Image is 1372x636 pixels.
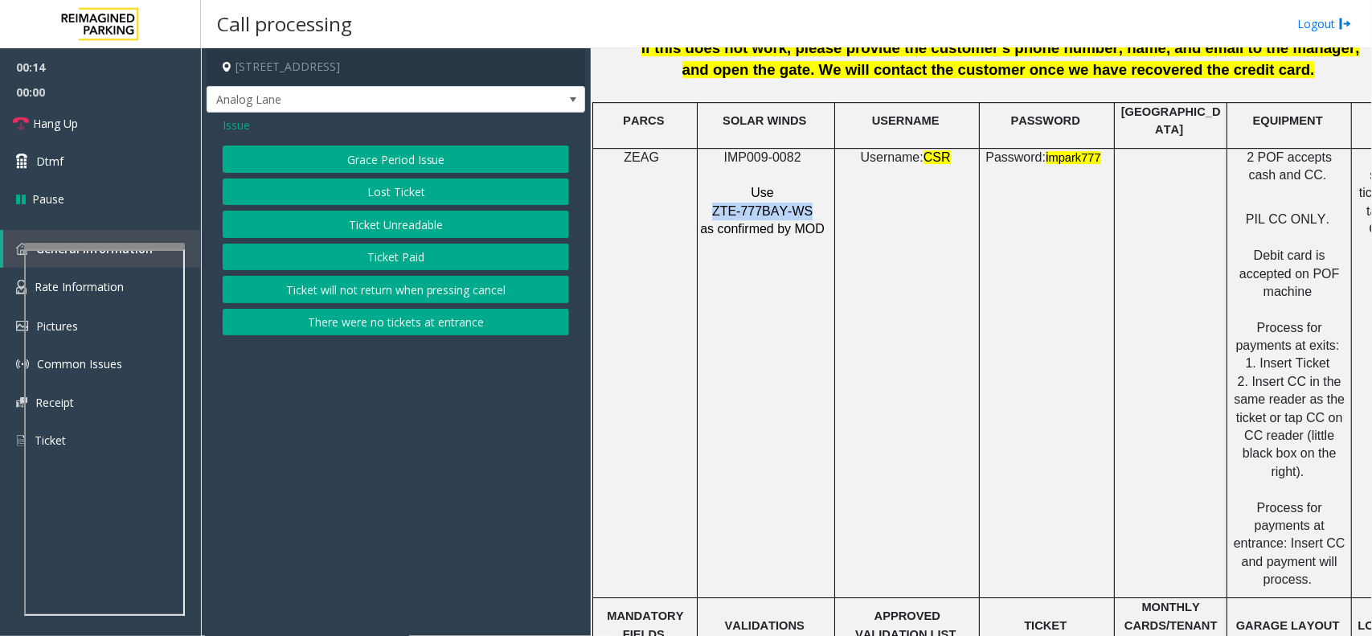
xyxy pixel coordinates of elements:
span: SOLAR WINDS [723,114,806,127]
button: Lost Ticket [223,178,569,206]
span: We will contact the customer once we have recovered the credit card. [819,61,1315,78]
span: i [1046,150,1049,164]
span: EQUIPMENT [1253,114,1323,127]
button: Grace Period Issue [223,146,569,173]
button: Ticket will not return when pressing cancel [223,276,569,303]
img: logout [1339,15,1352,32]
span: Password: [985,150,1046,164]
button: There were no tickets at entrance [223,309,569,336]
button: Ticket Unreadable [223,211,569,238]
span: USERNAME [872,114,940,127]
span: [GEOGRAPHIC_DATA] [1121,105,1221,136]
span: General Information [36,241,153,256]
img: 'icon' [16,397,27,408]
img: 'icon' [16,243,28,255]
span: PARCS [623,114,664,127]
span: GARAGE LAYOUT [1236,619,1340,632]
span: mpark777 [1049,151,1101,164]
button: Ticket Paid [223,244,569,271]
img: 'icon' [16,280,27,294]
img: 'icon' [16,358,29,371]
img: 'icon' [16,433,27,448]
a: General Information [3,230,201,268]
a: Logout [1297,15,1352,32]
span: Issue [223,117,250,133]
span: TICKET [1024,619,1067,632]
span: Use [751,186,773,199]
h3: Call processing [209,4,360,43]
span: Hang Up [33,115,78,132]
span: Username: [861,150,924,164]
span: Debit card is accepted on POF machine [1239,248,1340,298]
span: Dtmf [36,153,63,170]
h4: [STREET_ADDRESS] [207,48,585,86]
img: 'icon' [16,321,28,331]
span: Process for payments at exits: [1236,321,1340,352]
span: ZTE-777BAY-WS [712,204,813,218]
span: ZEAG [624,150,659,164]
span: 2 POF accepts cash and CC. [1247,150,1332,182]
span: Pause [32,191,64,207]
span: PASSWORD [1011,114,1080,127]
span: IMP009-0082 [724,150,801,164]
span: 1. Insert Ticket [1246,356,1330,370]
span: CSR [924,150,951,164]
span: VALIDATIONS [725,619,805,632]
span: as confirmed by MOD [700,222,825,236]
span: PIL CC ONLY. [1246,212,1329,226]
span: Analog Lane [207,87,509,113]
span: Process for payments at entrance: Insert CC and payment will process. [1234,501,1345,587]
span: 2. Insert CC in the same reader as the ticket or tap CC on CC reader (little black box on the rig... [1234,375,1345,478]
